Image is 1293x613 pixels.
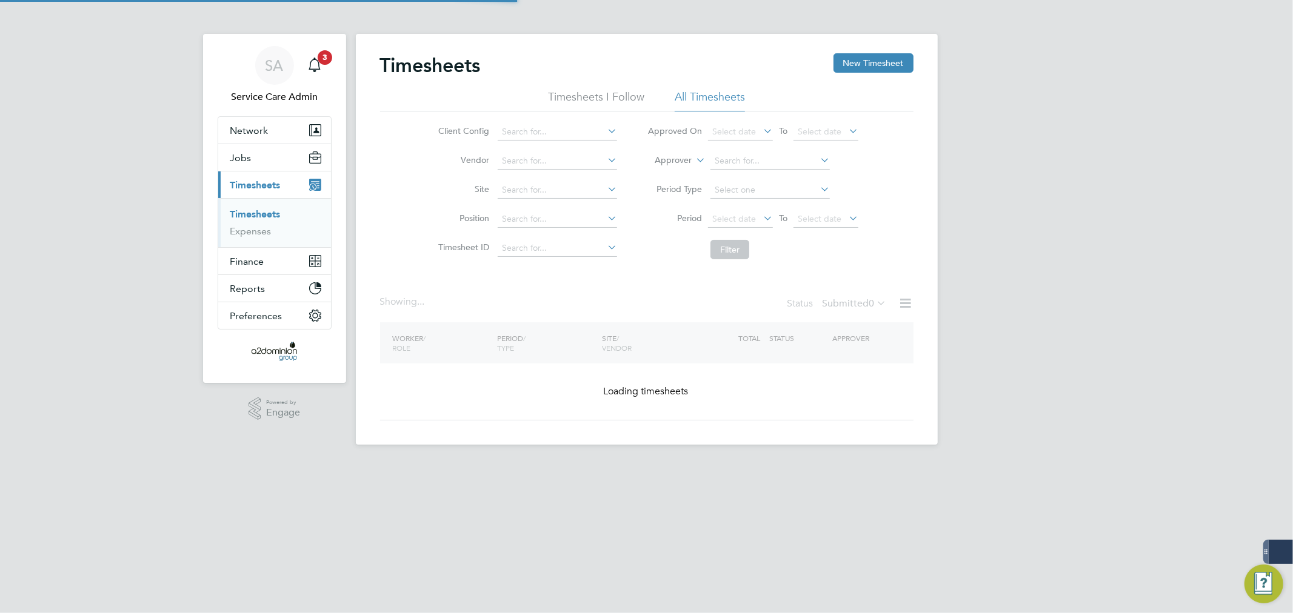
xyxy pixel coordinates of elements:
[823,297,887,310] label: Submitted
[218,248,331,274] button: Finance
[1245,565,1283,603] button: Engage Resource Center
[710,153,830,170] input: Search for...
[637,154,692,167] label: Approver
[834,53,914,73] button: New Timesheet
[435,125,489,136] label: Client Config
[218,117,331,144] button: Network
[498,124,617,141] input: Search for...
[498,211,617,228] input: Search for...
[230,310,282,322] span: Preferences
[230,125,269,136] span: Network
[775,123,791,139] span: To
[203,34,346,383] nav: Main navigation
[266,408,300,418] span: Engage
[230,152,252,164] span: Jobs
[798,126,841,137] span: Select date
[775,210,791,226] span: To
[710,240,749,259] button: Filter
[418,296,425,308] span: ...
[498,182,617,199] input: Search for...
[218,198,331,247] div: Timesheets
[302,46,327,85] a: 3
[435,184,489,194] label: Site
[710,182,830,199] input: Select one
[230,283,266,294] span: Reports
[230,256,264,267] span: Finance
[435,213,489,224] label: Position
[249,397,300,420] a: Powered byEngage
[787,296,889,313] div: Status
[230,179,281,191] span: Timesheets
[798,213,841,224] span: Select date
[266,397,300,408] span: Powered by
[318,50,332,65] span: 3
[712,213,756,224] span: Select date
[498,153,617,170] input: Search for...
[380,296,427,308] div: Showing
[675,90,745,111] li: All Timesheets
[218,302,331,329] button: Preferences
[230,225,272,237] a: Expenses
[435,242,489,253] label: Timesheet ID
[380,53,481,78] h2: Timesheets
[498,240,617,257] input: Search for...
[712,126,756,137] span: Select date
[252,342,297,361] img: a2dominion-logo-retina.png
[647,125,702,136] label: Approved On
[218,90,332,104] span: Service Care Admin
[647,213,702,224] label: Period
[647,184,702,194] label: Period Type
[266,58,284,73] span: SA
[218,144,331,171] button: Jobs
[218,46,332,104] a: SAService Care Admin
[869,297,875,310] span: 0
[218,275,331,302] button: Reports
[548,90,644,111] li: Timesheets I Follow
[218,171,331,198] button: Timesheets
[230,208,281,220] a: Timesheets
[435,154,489,165] label: Vendor
[218,342,332,361] a: Go to home page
